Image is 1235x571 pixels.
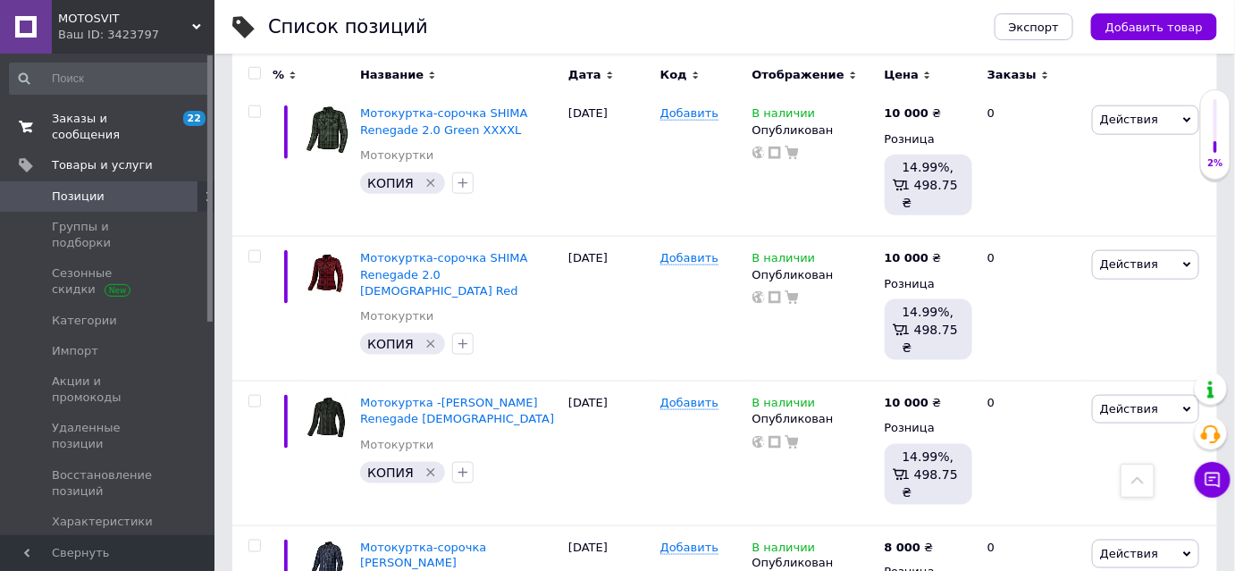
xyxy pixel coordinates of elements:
div: Опубликован [752,411,876,427]
span: Действия [1100,113,1158,126]
span: Добавить [660,396,718,410]
div: [DATE] [564,237,656,382]
div: 0 [977,92,1088,237]
span: Добавить товар [1105,21,1203,34]
span: 14.99%, 1 498.75 ₴ [903,449,958,500]
span: В наличии [752,106,816,125]
b: 10 000 [885,396,929,409]
span: Удаленные позиции [52,420,165,452]
span: Импорт [52,343,98,359]
svg: Удалить метку [424,466,438,480]
div: Опубликован [752,267,876,283]
button: Экспорт [995,13,1073,40]
div: Розница [885,131,972,147]
span: Восстановление позиций [52,467,165,500]
b: 10 000 [885,106,929,120]
span: Сезонные скидки [52,265,165,298]
div: 0 [977,382,1088,526]
button: Добавить товар [1091,13,1217,40]
svg: Удалить метку [424,337,438,351]
div: ₴ [885,250,942,266]
span: В наличии [752,251,816,270]
span: Заказы и сообщения [52,111,165,143]
span: Характеристики [52,514,153,530]
span: % [273,67,284,83]
span: Название [360,67,424,83]
img: Мотокуртка-сорочка SHIMA Renegade 2.0 Green XXXXL [304,105,351,153]
span: Действия [1100,257,1158,271]
span: Экспорт [1009,21,1059,34]
span: Группы и подборки [52,219,165,251]
div: [DATE] [564,382,656,526]
a: Мотокуртки [360,437,433,453]
span: Акции и промокоды [52,374,165,406]
span: Товары и услуги [52,157,153,173]
span: Добавить [660,541,718,555]
img: Мотокуртка -рубашка SHIMA Renegade LADY [304,395,351,442]
span: Добавить [660,251,718,265]
a: Мотокуртка -[PERSON_NAME] Renegade [DEMOGRAPHIC_DATA] [360,396,554,425]
div: ₴ [885,105,942,122]
span: В наличии [752,396,816,415]
div: 2% [1201,157,1230,170]
svg: Удалить метку [424,176,438,190]
div: Опубликован [752,122,876,139]
span: Действия [1100,547,1158,560]
div: ₴ [885,540,934,556]
a: Мотокуртки [360,147,433,164]
span: Заказы [987,67,1037,83]
span: Добавить [660,106,718,121]
div: 0 [977,237,1088,382]
div: Список позиций [268,18,428,37]
span: Действия [1100,402,1158,416]
span: КОПИЯ [367,466,414,480]
span: КОПИЯ [367,176,414,190]
a: Мотокуртка-сорочка SHIMA Renegade 2.0 Green XXXXL [360,106,527,136]
input: Поиск [9,63,211,95]
b: 8 000 [885,541,921,554]
div: [DATE] [564,92,656,237]
span: 22 [183,111,206,126]
span: Цена [885,67,920,83]
span: Отображение [752,67,844,83]
div: ₴ [885,395,942,411]
button: Чат с покупателем [1195,462,1231,498]
img: Мотокуртка-сорочка SHIMA Renegade 2.0 LADY Red [304,250,351,298]
div: Розница [885,420,972,436]
span: Код [660,67,687,83]
span: Дата [568,67,601,83]
span: Позиции [52,189,105,205]
div: Розница [885,276,972,292]
span: 14.99%, 1 498.75 ₴ [903,305,958,355]
span: В наличии [752,541,816,559]
span: 14.99%, 1 498.75 ₴ [903,160,958,210]
a: Мотокуртка-сорочка SHIMA Renegade 2.0 [DEMOGRAPHIC_DATA] Red [360,251,527,297]
a: Мотокуртка-сорочка [PERSON_NAME] [360,541,486,570]
span: MOTOSVIT [58,11,192,27]
b: 10 000 [885,251,929,265]
div: Ваш ID: 3423797 [58,27,214,43]
a: Мотокуртки [360,308,433,324]
span: Категории [52,313,117,329]
span: КОПИЯ [367,337,414,351]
